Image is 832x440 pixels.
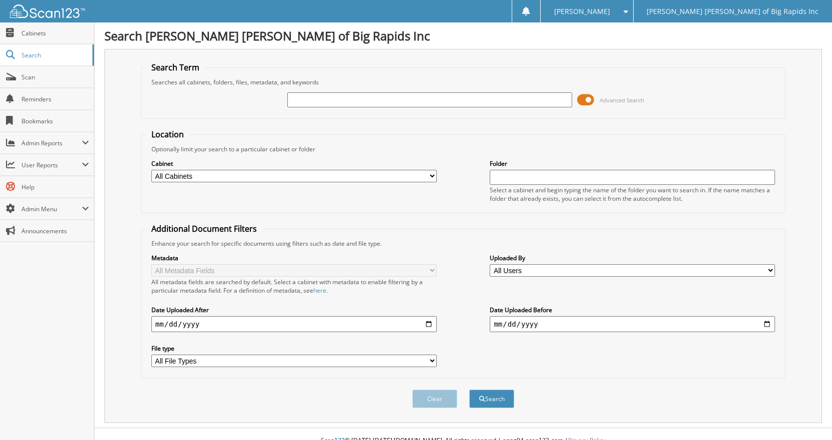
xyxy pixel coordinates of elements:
legend: Location [146,129,189,140]
input: start [151,316,437,332]
span: User Reports [21,161,82,169]
span: Reminders [21,95,89,103]
span: Help [21,183,89,191]
span: [PERSON_NAME] [PERSON_NAME] of Big Rapids Inc [647,8,819,14]
span: Admin Menu [21,205,82,213]
img: scan123-logo-white.svg [10,4,85,18]
input: end [490,316,775,332]
button: Clear [412,390,457,408]
span: Search [21,51,87,59]
div: Searches all cabinets, folders, files, metadata, and keywords [146,78,780,86]
div: Select a cabinet and begin typing the name of the folder you want to search in. If the name match... [490,186,775,203]
span: Announcements [21,227,89,235]
legend: Additional Document Filters [146,223,262,234]
label: Folder [490,159,775,168]
label: Uploaded By [490,254,775,262]
span: [PERSON_NAME] [554,8,610,14]
span: Scan [21,73,89,81]
label: Cabinet [151,159,437,168]
div: All metadata fields are searched by default. Select a cabinet with metadata to enable filtering b... [151,278,437,295]
label: Date Uploaded Before [490,306,775,314]
span: Advanced Search [600,96,644,104]
span: Admin Reports [21,139,82,147]
h1: Search [PERSON_NAME] [PERSON_NAME] of Big Rapids Inc [104,27,822,44]
span: Cabinets [21,29,89,37]
div: Enhance your search for specific documents using filters such as date and file type. [146,239,780,248]
button: Search [469,390,514,408]
label: File type [151,344,437,353]
label: Metadata [151,254,437,262]
label: Date Uploaded After [151,306,437,314]
a: here [313,286,326,295]
div: Optionally limit your search to a particular cabinet or folder [146,145,780,153]
span: Bookmarks [21,117,89,125]
legend: Search Term [146,62,204,73]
